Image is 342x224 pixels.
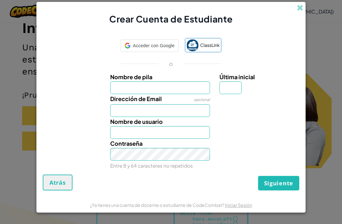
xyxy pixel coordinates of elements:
[43,175,73,190] button: Atrás
[109,13,233,24] span: Crear Cuenta de Estudiante
[90,202,225,208] span: ¿Ya tienes una cuenta de docente o estudiante de CodeCombat?
[110,95,162,102] span: Dirección de Email
[121,39,179,52] div: Acceder con Google
[133,41,174,50] span: Acceder con Google
[194,97,210,102] span: opcional
[200,41,220,50] span: ClassLink
[110,140,142,147] span: Contraseña
[110,73,152,80] span: Nombre de pila
[169,60,173,67] p: o
[219,73,255,80] span: Última inicial
[187,39,199,51] img: classlink-logo-small.png
[225,202,252,208] a: Iniciar Sesión
[264,179,293,187] span: Siguiente
[110,163,193,169] small: Entre 8 y 64 caracteres no repetidos
[110,118,163,125] span: Nombre de usuario
[49,179,66,186] span: Atrás
[258,176,299,190] button: Siguiente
